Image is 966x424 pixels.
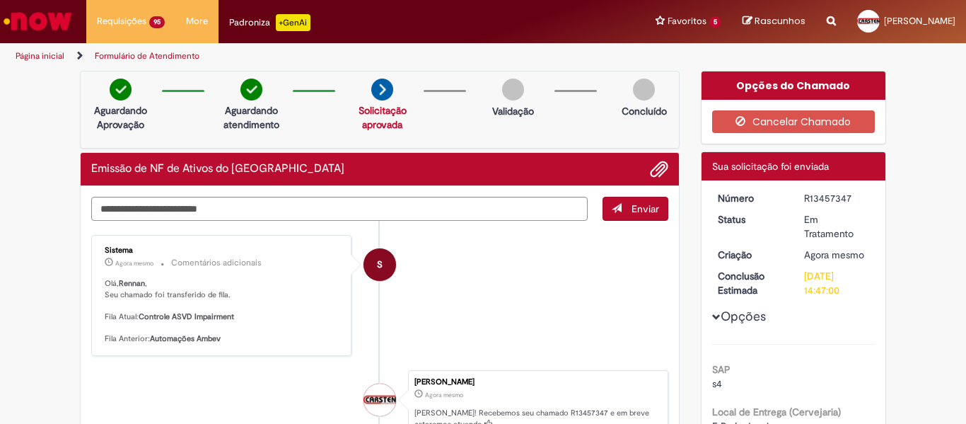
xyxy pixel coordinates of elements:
[119,278,145,289] b: Rennan
[603,197,668,221] button: Enviar
[712,110,875,133] button: Cancelar Chamado
[229,14,310,31] div: Padroniza
[425,391,463,399] time: 28/08/2025 11:46:58
[371,79,393,101] img: arrow-next.png
[377,248,383,282] span: S
[712,363,731,376] b: SAP
[171,257,262,269] small: Comentários adicionais
[110,79,132,101] img: check-circle-green.png
[804,248,864,261] span: Agora mesmo
[105,278,340,345] p: Olá, , Seu chamado foi transferido de fila. Fila Atual: Fila Anterior:
[149,16,165,28] span: 95
[359,104,407,131] a: Solicitação aprovada
[712,160,829,173] span: Sua solicitação foi enviada
[186,14,208,28] span: More
[707,191,794,205] dt: Número
[668,14,706,28] span: Favoritos
[11,43,634,69] ul: Trilhas de página
[97,14,146,28] span: Requisições
[363,248,396,281] div: System
[707,269,794,297] dt: Conclusão Estimada
[804,269,870,297] div: [DATE] 14:47:00
[363,384,396,416] div: Rennan Carsten
[622,104,667,118] p: Concluído
[115,259,153,268] time: 28/08/2025 11:47:01
[702,71,886,100] div: Opções do Chamado
[414,378,661,386] div: [PERSON_NAME]
[240,79,262,101] img: check-circle-green.png
[105,246,340,255] div: Sistema
[712,406,841,418] b: Local de Entrega (Cervejaria)
[709,16,721,28] span: 5
[755,14,805,28] span: Rascunhos
[86,103,155,132] p: Aguardando Aprovação
[492,104,534,118] p: Validação
[276,14,310,31] p: +GenAi
[91,163,344,176] h2: Emissão de NF de Ativos do ASVD Histórico de tíquete
[115,259,153,268] span: Agora mesmo
[804,191,870,205] div: R13457347
[707,212,794,227] dt: Status
[217,103,286,132] p: Aguardando atendimento
[632,202,659,215] span: Enviar
[502,79,524,101] img: img-circle-grey.png
[1,7,74,35] img: ServiceNow
[743,15,805,28] a: Rascunhos
[425,391,463,399] span: Agora mesmo
[95,50,199,62] a: Formulário de Atendimento
[650,160,668,178] button: Adicionar anexos
[707,248,794,262] dt: Criação
[16,50,64,62] a: Página inicial
[150,333,221,344] b: Automações Ambev
[139,311,234,322] b: Controle ASVD Impairment
[91,197,588,221] textarea: Digite sua mensagem aqui...
[804,248,864,261] time: 28/08/2025 11:46:58
[633,79,655,101] img: img-circle-grey.png
[804,212,870,241] div: Em Tratamento
[884,15,955,27] span: [PERSON_NAME]
[712,377,722,390] span: s4
[804,248,870,262] div: 28/08/2025 11:46:58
